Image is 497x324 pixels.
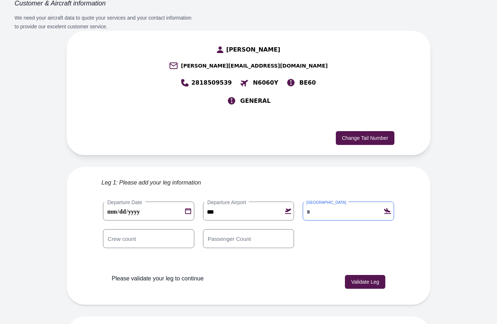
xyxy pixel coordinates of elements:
label: Crew count [104,235,139,243]
p: Please validate your leg to continue [112,274,204,283]
label: Passenger Count [204,235,254,243]
span: Leg 1: [102,178,118,187]
span: We need your aircraft data to quote your services and your contact information to provide our exc... [15,15,191,29]
button: Validate Leg [345,275,385,289]
span: [PERSON_NAME][EMAIL_ADDRESS][DOMAIN_NAME] [181,62,327,69]
label: Departure Airport [204,199,249,206]
span: 2818509539 [191,78,232,87]
span: GENERAL [240,97,270,105]
span: BE60 [299,78,316,87]
label: Departure Date [104,199,145,206]
span: N6060Y [253,78,278,87]
button: Change Tail Number [336,131,394,145]
label: [GEOGRAPHIC_DATA] [304,199,348,205]
span: Please add your leg information [119,178,201,187]
span: [PERSON_NAME] [226,45,281,54]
